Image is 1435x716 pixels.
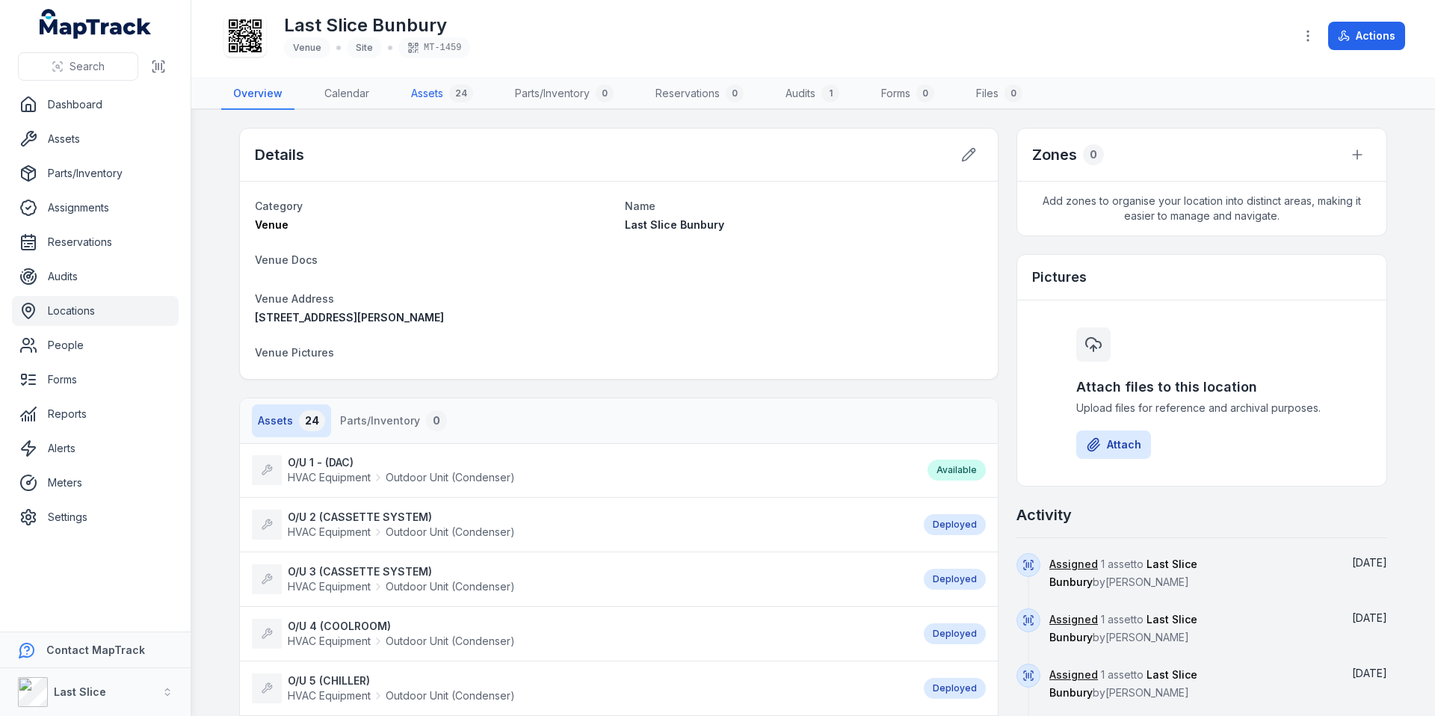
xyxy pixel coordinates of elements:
[288,579,371,594] span: HVAC Equipment
[46,644,145,656] strong: Contact MapTrack
[12,296,179,326] a: Locations
[255,144,304,165] h2: Details
[1032,144,1077,165] h2: Zones
[12,90,179,120] a: Dashboard
[386,470,515,485] span: Outdoor Unit (Condenser)
[288,455,515,470] strong: O/U 1 - (DAC)
[1032,267,1087,288] h3: Pictures
[299,410,325,431] div: 24
[503,78,626,110] a: Parts/Inventory0
[70,59,105,74] span: Search
[386,634,515,649] span: Outdoor Unit (Condenser)
[1352,556,1387,569] span: [DATE]
[644,78,756,110] a: Reservations0
[288,564,515,579] strong: O/U 3 (CASSETTE SYSTEM)
[312,78,381,110] a: Calendar
[449,84,473,102] div: 24
[1049,612,1098,627] a: Assigned
[40,9,152,39] a: MapTrack
[288,510,515,525] strong: O/U 2 (CASSETTE SYSTEM)
[1049,668,1197,699] span: 1 asset to by [PERSON_NAME]
[1049,557,1098,572] a: Assigned
[1076,377,1327,398] h3: Attach files to this location
[399,78,485,110] a: Assets24
[1017,182,1386,235] span: Add zones to organise your location into distinct areas, making it easier to manage and navigate.
[288,688,371,703] span: HVAC Equipment
[12,193,179,223] a: Assignments
[12,227,179,257] a: Reservations
[252,404,331,437] button: Assets24
[386,525,515,540] span: Outdoor Unit (Condenser)
[252,564,909,594] a: O/U 3 (CASSETTE SYSTEM)HVAC EquipmentOutdoor Unit (Condenser)
[774,78,851,110] a: Audits1
[288,470,371,485] span: HVAC Equipment
[12,262,179,291] a: Audits
[12,468,179,498] a: Meters
[386,579,515,594] span: Outdoor Unit (Condenser)
[252,619,909,649] a: O/U 4 (COOLROOM)HVAC EquipmentOutdoor Unit (Condenser)
[347,37,382,58] div: Site
[54,685,106,698] strong: Last Slice
[221,78,294,110] a: Overview
[625,200,655,212] span: Name
[928,460,986,481] div: Available
[1352,556,1387,569] time: 10/10/2025, 11:00:37 am
[255,346,334,359] span: Venue Pictures
[255,292,334,305] span: Venue Address
[255,311,444,324] span: [STREET_ADDRESS][PERSON_NAME]
[12,365,179,395] a: Forms
[964,78,1034,110] a: Files0
[12,158,179,188] a: Parts/Inventory
[426,410,447,431] div: 0
[12,433,179,463] a: Alerts
[1328,22,1405,50] button: Actions
[398,37,470,58] div: MT-1459
[726,84,744,102] div: 0
[625,218,724,231] span: Last Slice Bunbury
[1049,613,1197,644] span: 1 asset to by [PERSON_NAME]
[1049,667,1098,682] a: Assigned
[12,399,179,429] a: Reports
[334,404,453,437] button: Parts/Inventory0
[288,673,515,688] strong: O/U 5 (CHILLER)
[255,253,318,266] span: Venue Docs
[255,218,288,231] span: Venue
[924,678,986,699] div: Deployed
[596,84,614,102] div: 0
[18,52,138,81] button: Search
[293,42,321,53] span: Venue
[1049,558,1197,588] span: 1 asset to by [PERSON_NAME]
[284,13,470,37] h1: Last Slice Bunbury
[916,84,934,102] div: 0
[1352,667,1387,679] span: [DATE]
[1076,430,1151,459] button: Attach
[924,623,986,644] div: Deployed
[1352,667,1387,679] time: 10/10/2025, 10:48:19 am
[1076,401,1327,416] span: Upload files for reference and archival purposes.
[1004,84,1022,102] div: 0
[252,455,913,485] a: O/U 1 - (DAC)HVAC EquipmentOutdoor Unit (Condenser)
[924,569,986,590] div: Deployed
[869,78,946,110] a: Forms0
[288,634,371,649] span: HVAC Equipment
[288,619,515,634] strong: O/U 4 (COOLROOM)
[1352,611,1387,624] span: [DATE]
[12,330,179,360] a: People
[252,510,909,540] a: O/U 2 (CASSETTE SYSTEM)HVAC EquipmentOutdoor Unit (Condenser)
[1016,504,1072,525] h2: Activity
[12,124,179,154] a: Assets
[288,525,371,540] span: HVAC Equipment
[924,514,986,535] div: Deployed
[386,688,515,703] span: Outdoor Unit (Condenser)
[1352,611,1387,624] time: 10/10/2025, 10:59:00 am
[252,673,909,703] a: O/U 5 (CHILLER)HVAC EquipmentOutdoor Unit (Condenser)
[255,200,303,212] span: Category
[1083,144,1104,165] div: 0
[821,84,839,102] div: 1
[12,502,179,532] a: Settings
